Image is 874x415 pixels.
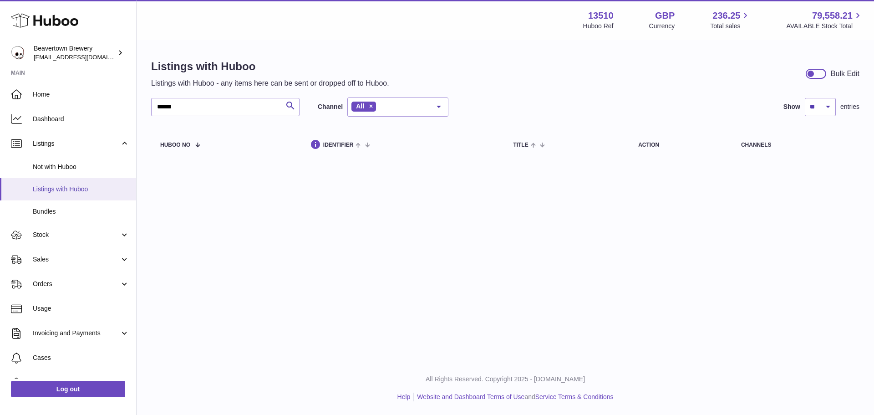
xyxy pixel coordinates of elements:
[33,255,120,264] span: Sales
[655,10,675,22] strong: GBP
[535,393,614,400] a: Service Terms & Conditions
[513,142,528,148] span: title
[786,10,863,31] a: 79,558.21 AVAILABLE Stock Total
[786,22,863,31] span: AVAILABLE Stock Total
[33,139,120,148] span: Listings
[33,115,129,123] span: Dashboard
[356,102,364,110] span: All
[33,354,129,362] span: Cases
[33,90,129,99] span: Home
[144,375,867,384] p: All Rights Reserved. Copyright 2025 - [DOMAIN_NAME]
[33,231,120,239] span: Stock
[397,393,411,400] a: Help
[151,78,389,88] p: Listings with Huboo - any items here can be sent or dropped off to Huboo.
[783,102,800,111] label: Show
[417,393,524,400] a: Website and Dashboard Terms of Use
[33,207,129,216] span: Bundles
[34,44,116,61] div: Beavertown Brewery
[649,22,675,31] div: Currency
[710,22,751,31] span: Total sales
[160,142,190,148] span: Huboo no
[583,22,614,31] div: Huboo Ref
[11,46,25,60] img: internalAdmin-13510@internal.huboo.com
[812,10,853,22] span: 79,558.21
[414,393,613,401] li: and
[33,185,129,194] span: Listings with Huboo
[712,10,740,22] span: 236.25
[33,163,129,171] span: Not with Huboo
[831,69,859,79] div: Bulk Edit
[710,10,751,31] a: 236.25 Total sales
[840,102,859,111] span: entries
[33,378,129,387] span: Channels
[638,142,723,148] div: action
[323,142,354,148] span: identifier
[741,142,850,148] div: channels
[33,304,129,313] span: Usage
[33,329,120,338] span: Invoicing and Payments
[151,59,389,74] h1: Listings with Huboo
[318,102,343,111] label: Channel
[33,280,120,288] span: Orders
[34,53,134,61] span: [EMAIL_ADDRESS][DOMAIN_NAME]
[588,10,614,22] strong: 13510
[11,381,125,397] a: Log out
